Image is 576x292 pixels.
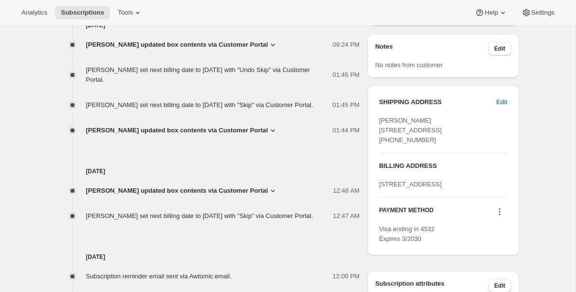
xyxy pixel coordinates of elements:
[57,166,360,176] h4: [DATE]
[86,40,268,50] span: [PERSON_NAME] updated box contents via Customer Portal
[86,186,278,196] button: [PERSON_NAME] updated box contents via Customer Portal
[333,126,360,135] span: 01:44 PM
[333,211,360,221] span: 12:47 AM
[375,42,488,55] h3: Notes
[86,40,278,50] button: [PERSON_NAME] updated box contents via Customer Portal
[516,6,560,19] button: Settings
[333,186,360,196] span: 12:48 AM
[16,6,53,19] button: Analytics
[490,94,513,110] button: Edit
[86,126,268,135] span: [PERSON_NAME] updated box contents via Customer Portal
[494,282,505,290] span: Edit
[86,273,232,280] span: Subscription reminder email sent via Awtomic email.
[86,186,268,196] span: [PERSON_NAME] updated box contents via Customer Portal
[333,70,360,80] span: 01:45 PM
[375,61,443,69] span: No notes from customer
[55,6,110,19] button: Subscriptions
[333,272,360,281] span: 12:00 PM
[86,66,310,83] span: [PERSON_NAME] set next billing date to [DATE] with "Undo Skip" via Customer Portal.
[86,101,313,109] span: [PERSON_NAME] set next billing date to [DATE] with "Skip" via Customer Portal.
[496,97,507,107] span: Edit
[57,252,360,262] h4: [DATE]
[531,9,555,17] span: Settings
[86,126,278,135] button: [PERSON_NAME] updated box contents via Customer Portal
[86,212,313,219] span: [PERSON_NAME] set next billing date to [DATE] with "Skip" via Customer Portal.
[379,161,507,171] h3: BILLING ADDRESS
[21,9,47,17] span: Analytics
[485,9,498,17] span: Help
[488,42,511,55] button: Edit
[379,117,442,144] span: [PERSON_NAME] [STREET_ADDRESS] [PHONE_NUMBER]
[61,9,104,17] span: Subscriptions
[118,9,133,17] span: Tools
[494,45,505,53] span: Edit
[379,181,442,188] span: [STREET_ADDRESS]
[333,100,360,110] span: 01:45 PM
[379,225,434,242] span: Visa ending in 4532 Expires 3/2030
[112,6,148,19] button: Tools
[379,206,433,219] h3: PAYMENT METHOD
[333,40,360,50] span: 09:24 PM
[469,6,513,19] button: Help
[379,97,496,107] h3: SHIPPING ADDRESS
